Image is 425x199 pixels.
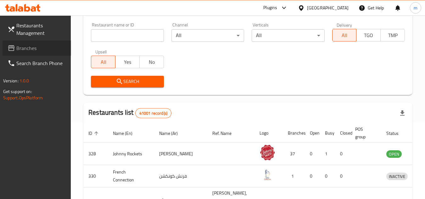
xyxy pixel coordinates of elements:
a: Support.OpsPlatform [3,94,43,102]
span: m [414,4,417,11]
span: Search Branch Phone [16,59,66,67]
span: TMP [383,31,402,40]
span: 1.0.0 [20,77,29,85]
span: INACTIVE [386,173,408,180]
td: 0 [320,165,335,187]
label: Upsell [95,49,107,54]
span: Name (Ar) [159,130,186,137]
th: Busy [320,124,335,143]
span: Status [386,130,407,137]
span: TGO [359,31,378,40]
td: 0 [335,143,350,165]
button: TMP [380,29,405,41]
div: Export file [395,106,410,121]
span: Version: [3,77,19,85]
th: Closed [335,124,350,143]
span: ID [88,130,100,137]
span: No [142,58,161,67]
th: Logo [254,124,283,143]
button: All [332,29,357,41]
label: Delivery [337,23,352,27]
span: POS group [355,125,374,141]
th: Open [305,124,320,143]
img: French Connection [260,167,275,183]
span: Get support on: [3,87,32,96]
h2: Restaurants list [88,108,171,118]
td: 1 [283,165,305,187]
a: Branches [3,41,71,56]
div: OPEN [386,150,402,158]
a: Search Branch Phone [3,56,71,71]
td: 0 [305,165,320,187]
span: OPEN [386,151,402,158]
td: [PERSON_NAME] [154,143,207,165]
span: Ref. Name [212,130,240,137]
button: No [139,56,164,68]
div: All [171,29,244,42]
div: All [252,29,324,42]
td: 1 [320,143,335,165]
span: Search [96,78,159,86]
div: [GEOGRAPHIC_DATA] [307,4,349,11]
button: Yes [115,56,140,68]
span: Name (En) [113,130,141,137]
td: 328 [83,143,108,165]
span: Restaurants Management [16,22,66,37]
button: Search [91,76,164,87]
td: 330 [83,165,108,187]
td: 0 [335,165,350,187]
img: Johnny Rockets [260,145,275,160]
td: 0 [305,143,320,165]
span: All [94,58,113,67]
td: 37 [283,143,305,165]
input: Search for restaurant name or ID.. [91,29,164,42]
td: Johnny Rockets [108,143,154,165]
div: Plugins [263,4,277,12]
button: All [91,56,115,68]
td: French Connection [108,165,154,187]
span: Yes [118,58,137,67]
span: All [335,31,354,40]
div: Total records count [135,108,171,118]
span: Branches [16,44,66,52]
th: Branches [283,124,305,143]
h2: Restaurant search [91,8,405,17]
button: TGO [356,29,381,41]
a: Restaurants Management [3,18,71,41]
td: فرنش كونكشن [154,165,207,187]
span: 41001 record(s) [136,110,171,116]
